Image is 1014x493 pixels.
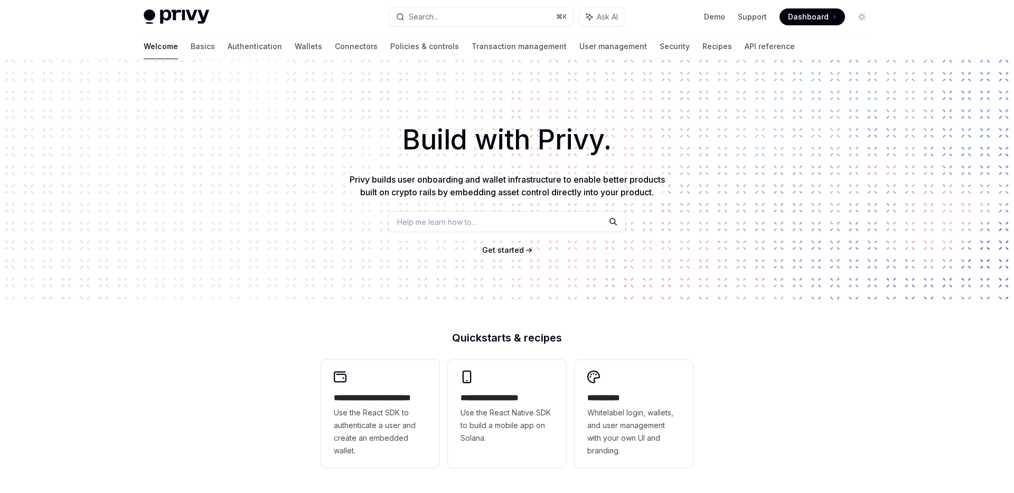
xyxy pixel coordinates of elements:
[579,7,625,26] button: Ask AI
[587,406,680,457] span: Whitelabel login, wallets, and user management with your own UI and branding.
[575,360,693,468] a: **** *****Whitelabel login, wallets, and user management with your own UI and branding.
[704,12,725,22] a: Demo
[702,34,732,59] a: Recipes
[144,34,178,59] a: Welcome
[738,12,767,22] a: Support
[397,216,477,227] span: Help me learn how to…
[461,406,553,444] span: Use the React Native SDK to build a mobile app on Solana.
[482,245,524,255] a: Get started
[556,13,567,21] span: ⌘ K
[17,119,997,160] h1: Build with Privy.
[228,34,282,59] a: Authentication
[472,34,567,59] a: Transaction management
[321,333,693,343] h2: Quickstarts & recipes
[295,34,322,59] a: Wallets
[191,34,215,59] a: Basics
[409,11,438,23] div: Search...
[745,34,795,59] a: API reference
[350,174,665,197] span: Privy builds user onboarding and wallet infrastructure to enable better products built on crypto ...
[788,12,829,22] span: Dashboard
[335,34,378,59] a: Connectors
[390,34,459,59] a: Policies & controls
[597,12,618,22] span: Ask AI
[144,10,209,24] img: light logo
[389,7,574,26] button: Search...⌘K
[853,8,870,25] button: Toggle dark mode
[334,406,427,457] span: Use the React SDK to authenticate a user and create an embedded wallet.
[482,245,524,254] span: Get started
[579,34,647,59] a: User management
[660,34,690,59] a: Security
[448,360,566,468] a: **** **** **** ***Use the React Native SDK to build a mobile app on Solana.
[780,8,845,25] a: Dashboard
